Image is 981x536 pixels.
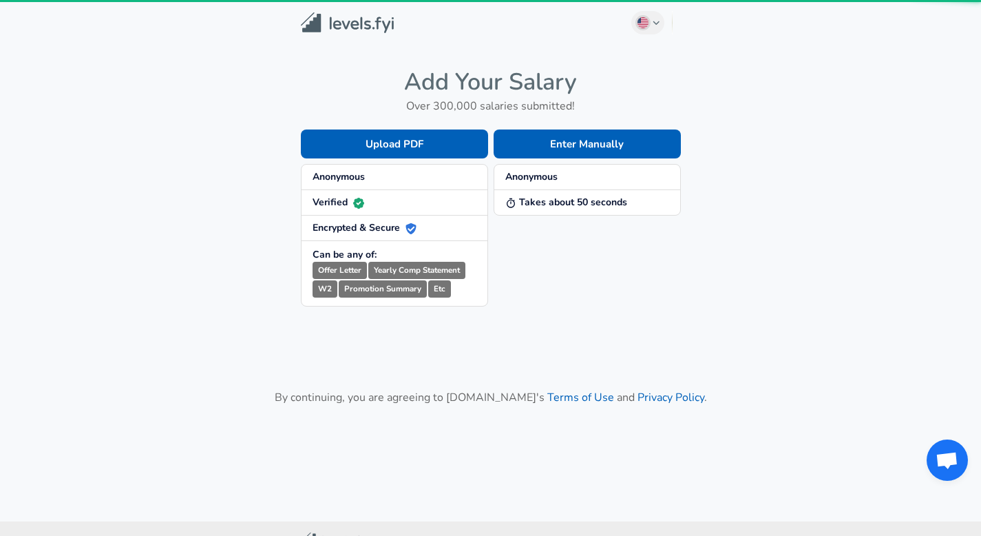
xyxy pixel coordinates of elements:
[301,96,681,116] h6: Over 300,000 salaries submitted!
[368,262,465,279] small: Yearly Comp Statement
[339,280,427,298] small: Promotion Summary
[547,390,614,405] a: Terms of Use
[301,68,681,96] h4: Add Your Salary
[313,262,367,279] small: Offer Letter
[428,280,451,298] small: Etc
[313,221,416,234] strong: Encrypted & Secure
[637,390,704,405] a: Privacy Policy
[505,170,558,183] strong: Anonymous
[637,17,648,28] img: English (US)
[505,196,627,209] strong: Takes about 50 seconds
[313,280,337,298] small: W2
[301,130,488,158] button: Upload PDF
[494,130,681,158] button: Enter Manually
[927,440,968,481] div: Open chat
[301,12,394,34] img: Levels.fyi
[313,196,364,209] strong: Verified
[313,248,377,261] strong: Can be any of:
[313,170,365,183] strong: Anonymous
[631,11,664,34] button: English (US)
